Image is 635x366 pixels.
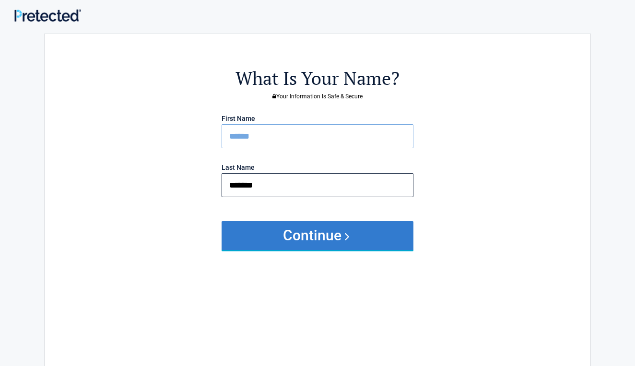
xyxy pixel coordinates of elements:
label: First Name [222,115,255,122]
label: Last Name [222,164,255,171]
img: Main Logo [14,9,81,21]
h2: What Is Your Name? [97,66,538,91]
button: Continue [222,221,413,250]
h3: Your Information Is Safe & Secure [97,94,538,99]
